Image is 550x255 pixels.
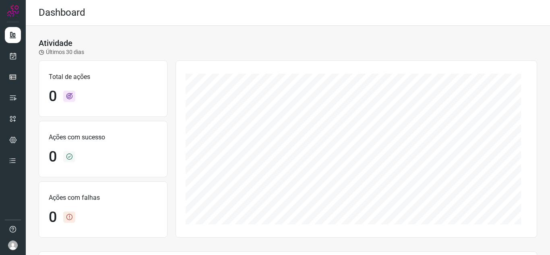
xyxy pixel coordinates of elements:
img: avatar-user-boy.jpg [8,240,18,250]
h1: 0 [49,209,57,226]
h3: Atividade [39,38,72,48]
p: Últimos 30 dias [39,48,84,56]
h1: 0 [49,148,57,166]
h2: Dashboard [39,7,85,19]
p: Total de ações [49,72,157,82]
img: Logo [7,5,19,17]
p: Ações com falhas [49,193,157,203]
p: Ações com sucesso [49,133,157,142]
h1: 0 [49,88,57,105]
